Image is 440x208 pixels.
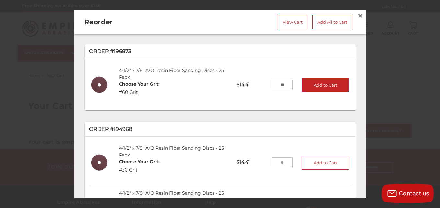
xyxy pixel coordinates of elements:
dd: #36 Grit [119,167,160,174]
button: Add to Cart [302,156,349,170]
span: × [357,9,363,22]
button: Add to Cart [302,78,349,92]
dt: Choose Your Grit: [119,158,160,165]
img: 4-1/2 [89,75,110,95]
a: 4-1/2" x 7/8" A/O Resin Fiber Sanding Discs - 25 Pack [119,145,224,158]
dd: #60 Grit [119,89,160,96]
p: $14.41 [232,77,272,93]
a: Add All to Cart [312,15,352,29]
p: Order #194968 [89,125,351,133]
a: 4-1/2" x 7/8" A/O Resin Fiber Sanding Discs - 25 Pack [119,190,224,203]
a: View Cart [278,15,307,29]
p: $14.41 [232,155,272,171]
span: Contact us [399,191,429,197]
button: Contact us [382,184,434,203]
h2: Reorder [85,17,191,27]
a: 4-1/2" x 7/8" A/O Resin Fiber Sanding Discs - 25 Pack [119,67,224,80]
dt: Choose Your Grit: [119,81,160,87]
img: 4-1/2 [89,152,110,173]
p: Order #196873 [89,48,351,55]
a: Close [355,11,365,21]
